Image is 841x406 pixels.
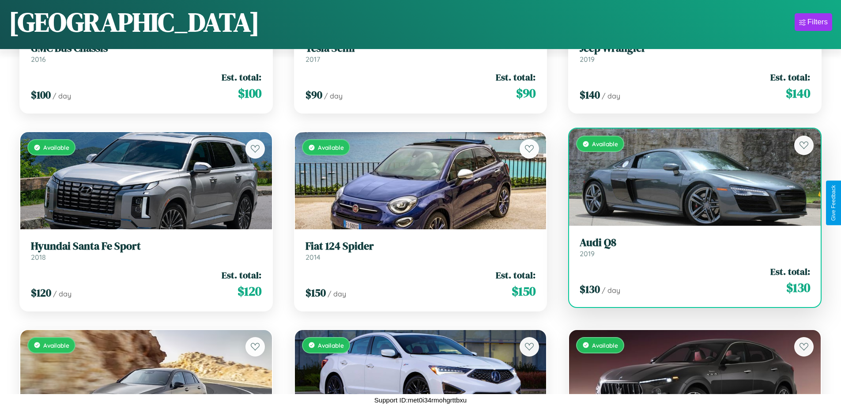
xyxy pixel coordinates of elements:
span: Est. total: [496,71,536,83]
span: $ 150 [305,285,326,300]
span: / day [602,91,620,100]
span: $ 100 [238,84,261,102]
a: Jeep Wrangler2019 [580,42,810,64]
h3: Hyundai Santa Fe Sport [31,240,261,253]
a: Tesla Semi2017 [305,42,536,64]
span: 2019 [580,249,595,258]
span: 2014 [305,253,321,262]
a: GMC Bus Chassis2016 [31,42,261,64]
span: $ 150 [512,282,536,300]
span: Available [318,144,344,151]
span: $ 140 [580,87,600,102]
span: $ 130 [580,282,600,296]
span: Available [592,140,618,148]
span: Available [43,144,69,151]
div: Filters [807,18,828,27]
span: $ 120 [238,282,261,300]
span: Est. total: [770,265,810,278]
span: / day [328,289,346,298]
span: 2019 [580,55,595,64]
button: Filters [795,13,832,31]
span: Available [43,341,69,349]
span: $ 100 [31,87,51,102]
span: $ 90 [516,84,536,102]
p: Support ID: met0i34rmohgrttbxu [374,394,467,406]
span: $ 130 [786,279,810,296]
span: Est. total: [770,71,810,83]
a: Hyundai Santa Fe Sport2018 [31,240,261,262]
span: Est. total: [222,269,261,281]
span: Est. total: [222,71,261,83]
span: Est. total: [496,269,536,281]
a: Audi Q82019 [580,236,810,258]
h1: [GEOGRAPHIC_DATA] [9,4,260,40]
span: $ 120 [31,285,51,300]
span: / day [324,91,343,100]
a: Fiat 124 Spider2014 [305,240,536,262]
h3: Fiat 124 Spider [305,240,536,253]
span: Available [592,341,618,349]
span: 2018 [31,253,46,262]
div: Give Feedback [830,185,837,221]
span: / day [53,91,71,100]
h3: Audi Q8 [580,236,810,249]
span: / day [602,286,620,295]
span: Available [318,341,344,349]
span: 2016 [31,55,46,64]
span: 2017 [305,55,320,64]
span: $ 140 [786,84,810,102]
span: $ 90 [305,87,322,102]
span: / day [53,289,72,298]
